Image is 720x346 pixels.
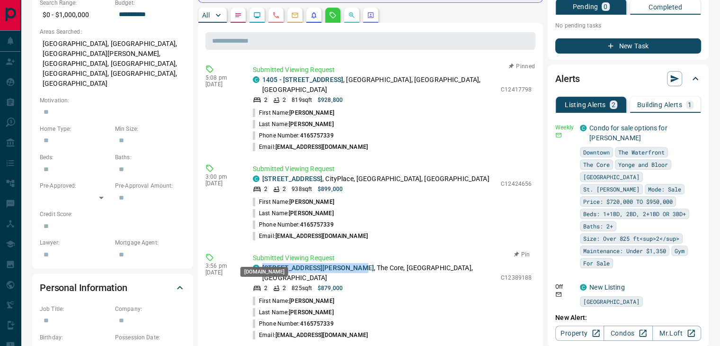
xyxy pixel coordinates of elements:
span: Gym [675,246,684,255]
div: condos.ca [580,284,587,291]
p: 2 [264,284,267,292]
svg: Email [555,291,562,298]
span: The Waterfront [618,147,665,157]
p: First Name: [253,109,334,117]
svg: Notes [234,11,242,19]
span: [GEOGRAPHIC_DATA] [583,297,640,306]
p: 0 [604,3,607,10]
h2: Alerts [555,71,580,86]
p: Last Name: [253,120,334,128]
p: 938 sqft [292,185,312,193]
span: [PERSON_NAME] [289,210,333,217]
p: 5:08 pm [205,74,239,81]
p: Submitted Viewing Request [253,253,532,263]
p: 2 [612,101,615,108]
span: Yonge and Bloor [618,160,668,169]
p: Baths: [115,153,186,162]
p: 825 sqft [292,284,312,292]
span: Baths: 2+ [583,221,613,231]
p: Weekly [555,123,574,132]
a: Condos [604,326,652,341]
p: Last Name: [253,209,334,218]
a: [STREET_ADDRESS] [262,175,322,182]
p: 2 [283,284,286,292]
p: Pending [572,3,598,10]
p: Listing Alerts [565,101,606,108]
span: 4165757339 [300,221,333,228]
p: 2 [283,185,286,193]
span: [PERSON_NAME] [289,199,334,205]
p: Email: [253,143,368,151]
p: Credit Score: [40,210,186,219]
p: Job Title: [40,305,110,313]
p: $0 - $1,000,000 [40,7,110,23]
p: Phone Number: [253,131,334,140]
div: Personal Information [40,276,186,299]
a: New Listing [589,283,624,291]
button: New Task [555,38,701,54]
p: , The Core, [GEOGRAPHIC_DATA], [GEOGRAPHIC_DATA] [262,263,496,283]
p: $928,800 [318,96,343,104]
svg: Email [555,132,562,138]
p: Completed [649,4,682,10]
p: Possession Date: [115,333,186,342]
p: First Name: [253,297,334,305]
p: First Name: [253,198,334,206]
p: [DATE] [205,81,239,88]
h2: Personal Information [40,280,127,295]
p: Phone Number: [253,319,334,328]
p: No pending tasks [555,18,701,33]
p: , CityPlace, [GEOGRAPHIC_DATA], [GEOGRAPHIC_DATA] [262,174,489,184]
a: Mr.Loft [652,326,701,341]
span: [PERSON_NAME] [289,298,334,304]
svg: Listing Alerts [310,11,318,19]
p: 2 [283,96,286,104]
p: Min Size: [115,125,186,133]
p: Pre-Approved: [40,182,110,190]
p: Phone Number: [253,220,334,229]
span: 4165757339 [300,132,333,139]
svg: Calls [272,11,280,19]
span: Downtown [583,147,610,157]
a: 1405 - [STREET_ADDRESS] [262,76,343,83]
a: Condo for sale options for [PERSON_NAME] [589,124,667,142]
button: Pin [508,250,535,259]
p: 3:00 pm [205,173,239,180]
span: Maintenance: Under $1,350 [583,246,666,255]
p: [DATE] [205,269,239,276]
p: Home Type: [40,125,110,133]
p: Company: [115,305,186,313]
p: 2 [264,185,267,193]
p: Areas Searched: [40,27,186,36]
p: Mortgage Agent: [115,238,186,247]
span: The Core [583,160,610,169]
div: condos.ca [253,76,259,83]
p: C12417798 [501,85,532,94]
div: condos.ca [580,125,587,131]
span: [GEOGRAPHIC_DATA] [583,172,640,182]
p: [GEOGRAPHIC_DATA], [GEOGRAPHIC_DATA], [GEOGRAPHIC_DATA][PERSON_NAME], [GEOGRAPHIC_DATA], [GEOGRAP... [40,36,186,91]
a: [STREET_ADDRESS][PERSON_NAME] [262,264,374,272]
p: Lawyer: [40,238,110,247]
p: Off [555,282,574,291]
button: Pinned [508,62,535,71]
span: [PERSON_NAME] [289,109,334,116]
a: Property [555,326,604,341]
span: St. [PERSON_NAME] [583,184,640,194]
span: [EMAIL_ADDRESS][DOMAIN_NAME] [276,144,368,150]
p: Submitted Viewing Request [253,164,532,174]
p: New Alert: [555,313,701,323]
div: [DOMAIN_NAME] [240,267,288,277]
p: Birthday: [40,333,110,342]
span: [PERSON_NAME] [289,309,333,316]
p: $899,000 [318,185,343,193]
span: Beds: 1+1BD, 2BD, 2+1BD OR 3BD+ [583,209,686,219]
svg: Lead Browsing Activity [253,11,261,19]
span: For Sale [583,258,610,268]
p: All [202,12,210,18]
p: Email: [253,331,368,339]
span: [EMAIL_ADDRESS][DOMAIN_NAME] [276,233,368,239]
div: condos.ca [253,175,259,182]
svg: Agent Actions [367,11,374,19]
p: $879,000 [318,284,343,292]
